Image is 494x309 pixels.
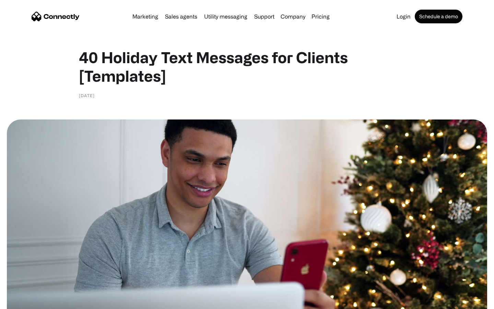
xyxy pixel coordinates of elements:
div: Company [281,12,305,21]
ul: Language list [14,297,41,307]
a: Utility messaging [201,14,250,19]
h1: 40 Holiday Text Messages for Clients [Templates] [79,48,415,85]
a: Sales agents [162,14,200,19]
a: Pricing [309,14,332,19]
a: Support [251,14,277,19]
div: [DATE] [79,92,95,99]
a: Schedule a demo [415,10,462,23]
aside: Language selected: English [7,297,41,307]
a: Login [394,14,413,19]
a: Marketing [130,14,161,19]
